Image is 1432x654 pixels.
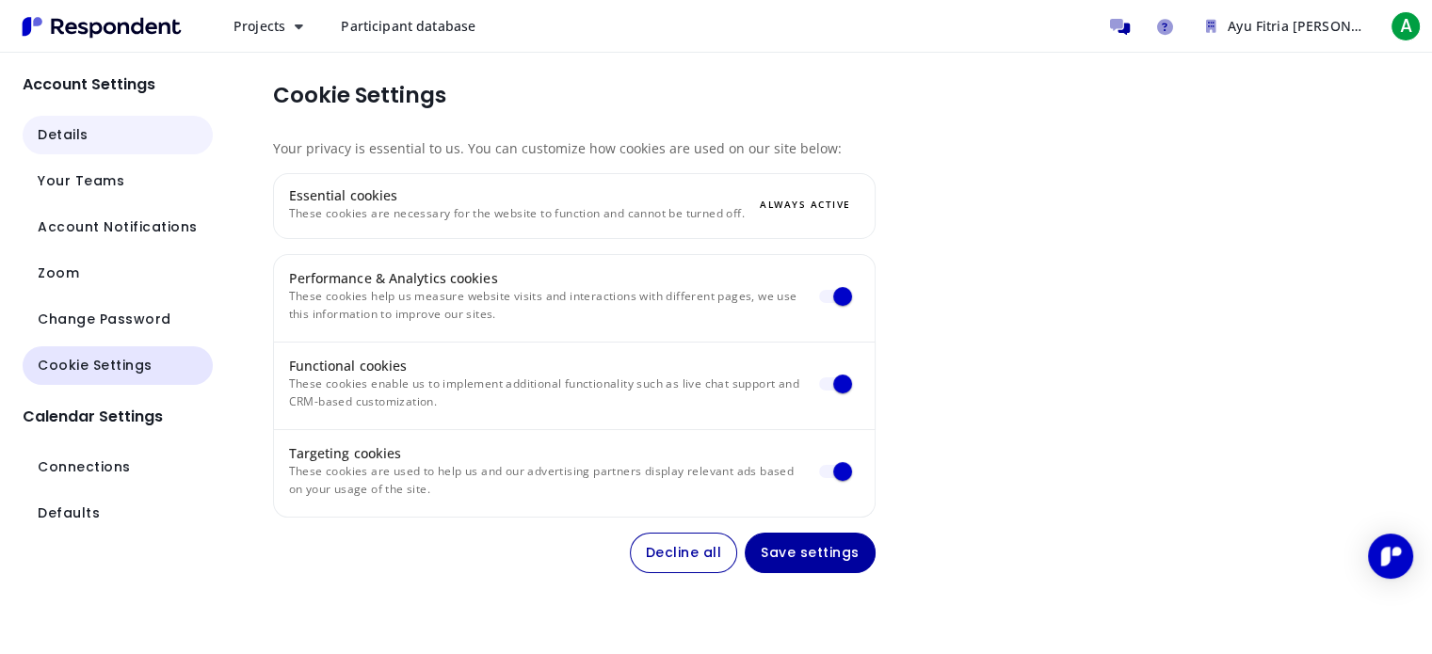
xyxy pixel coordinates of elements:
[326,9,491,43] a: Participant database
[233,17,285,35] span: Projects
[289,287,803,323] p: These cookies help us measure website visits and interactions with different pages, we use this i...
[23,75,213,93] h2: Account Settings
[760,197,851,212] span: ALWAYS ACTIVE
[23,162,213,200] button: Navigate to Your Teams
[289,186,745,204] h3: Essential cookies
[289,444,803,462] h3: Targeting cookies
[289,462,803,498] p: These cookies are used to help us and our advertising partners display relevant ads based on your...
[289,357,803,375] h3: Functional cookies
[818,282,860,311] md-switch: Performance & Analytics cookies
[23,407,213,425] h2: Calendar Settings
[1101,8,1138,45] a: Message participants
[23,346,213,385] button: Navigate to Cookie Settings
[341,17,475,35] span: Participant database
[1387,9,1424,43] button: A
[23,448,213,487] button: Navigate to Connections
[23,208,213,247] button: Navigate to Account Notifications
[273,139,876,158] p: Your privacy is essential to us. You can customize how cookies are used on our site below:
[818,457,860,486] md-switch: Targeting cookies
[1391,11,1421,41] span: A
[218,9,318,43] button: Projects
[38,217,198,237] span: Account Notifications
[23,494,213,533] button: Navigate to Defaults
[289,204,745,222] p: These cookies are necessary for the website to function and cannot be turned off.
[818,370,860,398] md-switch: Functional cookies
[289,269,803,287] h3: Performance & Analytics cookies
[289,375,803,410] p: These cookies enable us to implement additional functionality such as live chat support and CRM-b...
[23,254,213,293] button: Navigate to Zoom
[289,269,803,323] button: Performance & Analytics cookies These cookies help us measure website visits and interactions wit...
[1368,534,1413,579] div: Open Intercom Messenger
[289,444,803,498] button: Targeting cookies These cookies are used to help us and our advertising partners display relevant...
[38,457,131,477] span: Connections
[289,357,803,410] button: Functional cookies These cookies enable us to implement additional functionality such as live cha...
[630,533,738,573] button: Decline all
[38,125,88,145] span: Details
[38,310,171,329] span: Change Password
[15,11,188,42] img: Respondent
[38,263,79,283] span: Zoom
[38,503,100,523] span: Defaults
[38,356,153,375] span: Cookie Settings
[745,533,876,573] button: Save settings
[23,116,213,154] button: Navigate to Details
[23,300,213,339] button: Navigate to Change Password
[1191,9,1379,43] button: Ayu Fitria Ningsih Darmawan Team
[38,171,124,191] span: Your Teams
[1146,8,1183,45] a: Help and support
[273,83,446,109] h1: Cookie Settings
